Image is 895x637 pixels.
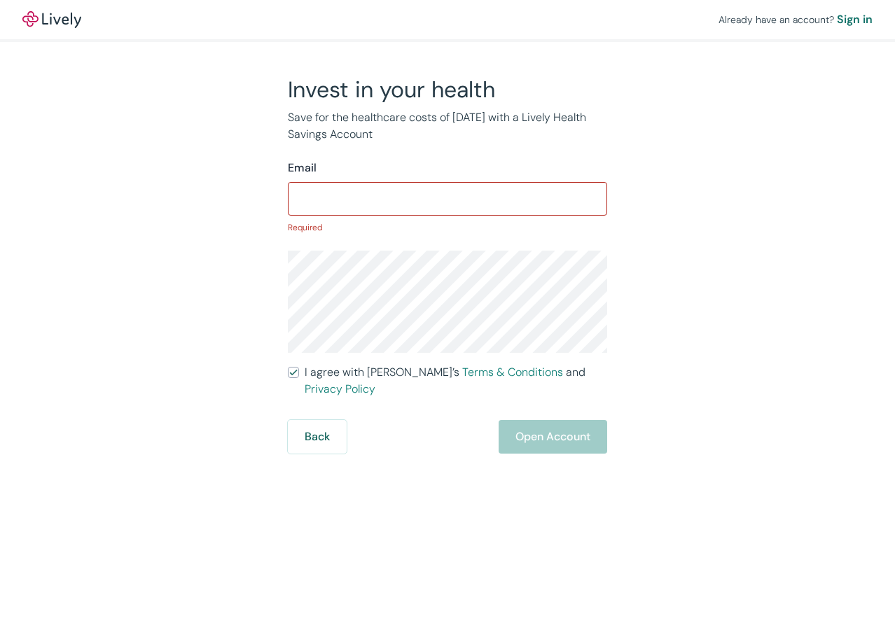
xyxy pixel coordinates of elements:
[288,76,607,104] h2: Invest in your health
[719,11,873,28] div: Already have an account?
[22,11,81,28] img: Lively
[288,109,607,143] p: Save for the healthcare costs of [DATE] with a Lively Health Savings Account
[288,160,317,176] label: Email
[288,420,347,454] button: Back
[288,221,607,234] p: Required
[305,381,375,396] a: Privacy Policy
[462,365,563,379] a: Terms & Conditions
[837,11,873,28] a: Sign in
[305,364,607,398] span: I agree with [PERSON_NAME]’s and
[22,11,81,28] a: LivelyLively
